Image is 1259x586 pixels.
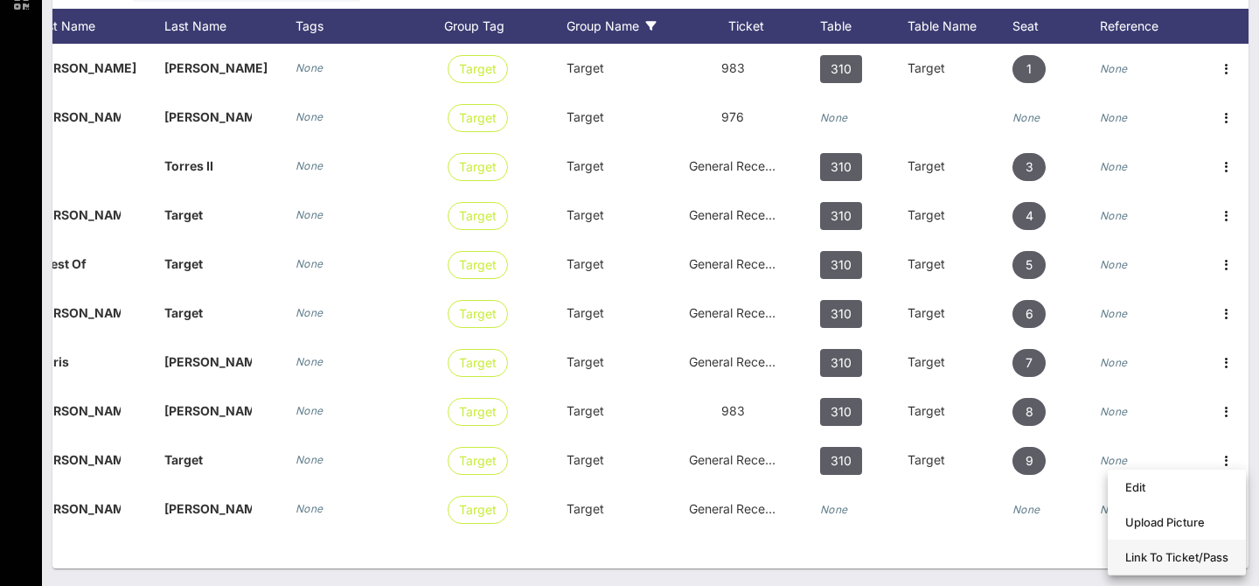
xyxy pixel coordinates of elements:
span: General Reception [689,452,794,467]
p: [PERSON_NAME] [164,338,252,387]
i: None [296,306,323,319]
div: Tags [296,9,444,44]
i: None [1100,258,1128,271]
p: [PERSON_NAME] [33,485,121,534]
span: Target [567,305,604,320]
span: Target [567,256,604,271]
p: Osiris [33,338,121,387]
div: Reference [1100,9,1205,44]
div: Target [908,191,1012,240]
span: Target [459,399,497,425]
span: Target [459,203,497,229]
span: 1 [1026,55,1032,83]
span: 6 [1026,300,1033,328]
p: [PERSON_NAME] [33,387,121,436]
p: [PERSON_NAME] [164,485,252,534]
span: 3 [1026,153,1033,181]
div: Target [908,338,1012,387]
p: Target [164,240,252,289]
i: None [296,453,323,466]
div: Last Name [164,9,296,44]
span: Target [567,354,604,369]
span: 310 [831,349,852,377]
p: [PERSON_NAME] [33,93,121,142]
span: General Reception [689,305,794,320]
span: General Reception [689,207,794,222]
span: General Reception [689,158,794,173]
span: Target [567,207,604,222]
i: None [1100,307,1128,320]
span: 4 [1026,202,1033,230]
span: 5 [1026,251,1033,279]
div: First Name [33,9,164,44]
i: None [296,159,323,172]
i: None [1012,111,1040,124]
span: Target [567,158,604,173]
span: Target [567,60,604,75]
p: [PERSON_NAME] [164,387,252,436]
p: Target [164,289,252,338]
span: Target [459,497,497,523]
i: None [296,502,323,515]
p: Target [164,436,252,485]
p: Torres II [164,142,252,191]
span: Target [459,301,497,327]
span: Target [567,109,604,124]
span: General Reception [689,354,794,369]
span: 310 [831,398,852,426]
i: None [1100,503,1128,516]
i: None [1100,111,1128,124]
span: Target [567,452,604,467]
span: Target [459,448,497,474]
span: General Reception [689,256,794,271]
p: [PERSON_NAME]… [33,191,121,240]
i: None [296,110,323,123]
span: 310 [831,55,852,83]
span: Target [459,252,497,278]
div: Upload Picture [1125,515,1228,529]
span: 976 [721,109,744,124]
p: Guest Of [33,240,121,289]
p: Ric [33,142,121,191]
div: Edit [1125,480,1228,494]
span: 310 [831,447,852,475]
span: 983 [721,60,745,75]
i: None [820,503,848,516]
p: [PERSON_NAME]… [33,289,121,338]
span: 8 [1026,398,1033,426]
span: Target [459,56,497,82]
div: Target [908,387,1012,436]
span: [PERSON_NAME] [33,60,136,75]
i: None [296,208,323,221]
span: Target [459,154,497,180]
div: Target [908,436,1012,485]
span: 983 [721,403,745,418]
span: 310 [831,202,852,230]
span: 9 [1026,447,1033,475]
i: None [296,404,323,417]
span: Target [459,105,497,131]
span: 310 [831,300,852,328]
div: Link To Ticket/Pass [1125,550,1228,564]
p: [PERSON_NAME]… [33,436,121,485]
div: Table [820,9,908,44]
i: None [296,355,323,368]
span: 7 [1026,349,1033,377]
div: Target [908,240,1012,289]
span: General Reception [689,501,794,516]
div: Target [908,44,1012,93]
i: None [1100,62,1128,75]
span: Target [567,501,604,516]
p: Target [164,191,252,240]
p: [PERSON_NAME] [164,93,252,142]
i: None [1100,209,1128,222]
span: 310 [831,251,852,279]
div: Ticket [689,9,820,44]
span: Target [459,350,497,376]
i: None [1100,160,1128,173]
div: Target [908,142,1012,191]
i: None [1100,454,1128,467]
i: None [1012,503,1040,516]
span: Target [567,403,604,418]
i: None [1100,356,1128,369]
